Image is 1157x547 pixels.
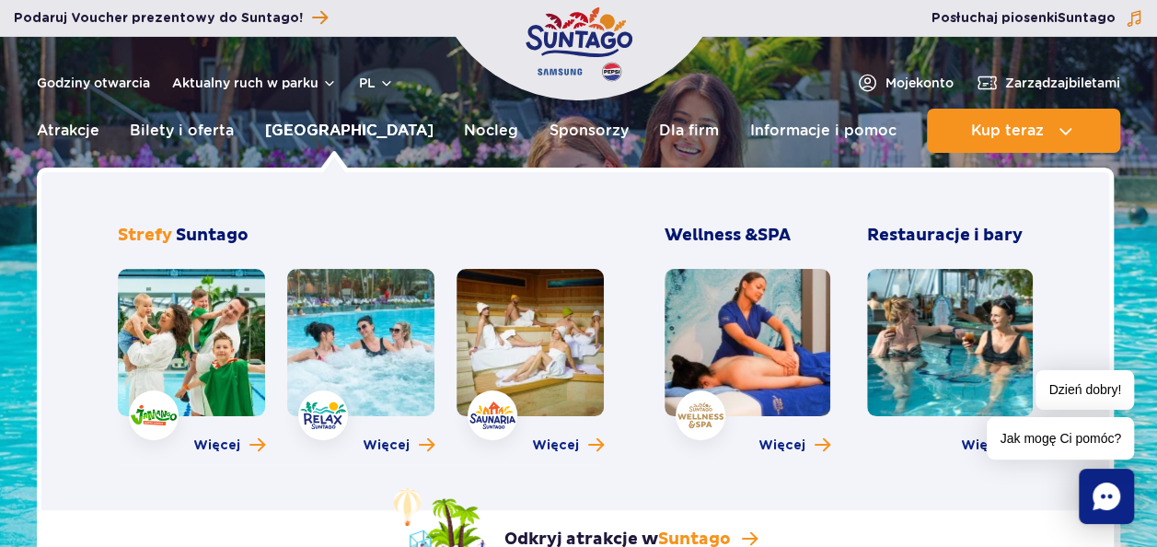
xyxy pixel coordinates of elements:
a: Więcej o strefie Relax [363,436,434,455]
span: SPA [758,225,791,246]
span: Suntago [176,225,249,246]
a: Bilety i oferta [130,109,234,153]
a: Więcej o strefie Saunaria [532,436,604,455]
a: [GEOGRAPHIC_DATA] [265,109,434,153]
a: Więcej o strefie Jamango [193,436,265,455]
button: Aktualny ruch w parku [172,76,337,90]
a: Mojekonto [856,72,954,94]
a: Atrakcje [37,109,99,153]
a: Więcej o Restauracje i bary [961,436,1033,455]
a: Informacje i pomoc [750,109,897,153]
a: Nocleg [464,109,518,153]
a: Dla firm [659,109,719,153]
span: Więcej [961,436,1008,455]
span: Wellness & [665,225,791,246]
span: Więcej [193,436,240,455]
a: Godziny otwarcia [37,74,150,92]
div: Chat [1079,469,1134,524]
span: Więcej [758,436,805,455]
button: pl [359,74,394,92]
span: Zarządzaj biletami [1005,74,1120,92]
a: Sponsorzy [550,109,629,153]
a: Więcej o Wellness & SPA [758,436,830,455]
span: Więcej [532,436,579,455]
button: Kup teraz [927,109,1120,153]
span: Moje konto [885,74,954,92]
span: Jak mogę Ci pomóc? [987,417,1134,460]
span: Kup teraz [970,122,1043,139]
a: Zarządzajbiletami [976,72,1120,94]
span: Więcej [363,436,410,455]
h3: Restauracje i bary [867,225,1033,247]
span: Strefy [118,225,172,246]
span: Dzień dobry! [1036,370,1134,410]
